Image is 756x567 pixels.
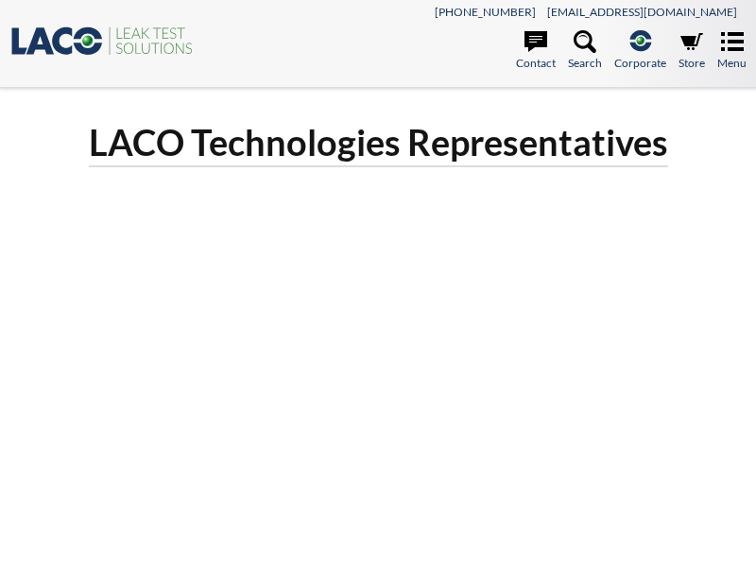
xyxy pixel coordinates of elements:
h1: LACO Technologies Representatives [89,119,668,167]
a: [PHONE_NUMBER] [435,5,536,19]
a: Store [679,30,705,72]
a: Contact [516,30,556,72]
a: Menu [717,30,747,72]
a: Search [568,30,602,72]
span: Corporate [614,54,666,72]
a: [EMAIL_ADDRESS][DOMAIN_NAME] [547,5,737,19]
